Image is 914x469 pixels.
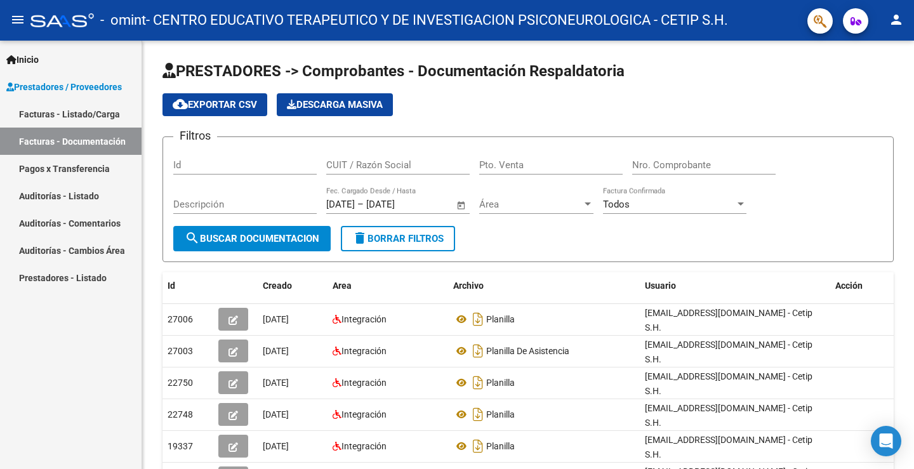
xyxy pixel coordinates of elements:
[326,199,355,210] input: Fecha inicio
[263,346,289,356] span: [DATE]
[352,233,444,244] span: Borrar Filtros
[645,281,676,291] span: Usuario
[470,309,486,329] i: Descargar documento
[453,281,484,291] span: Archivo
[162,62,625,80] span: PRESTADORES -> Comprobantes - Documentación Respaldatoria
[341,409,387,419] span: Integración
[341,378,387,388] span: Integración
[168,314,193,324] span: 27006
[889,12,904,27] mat-icon: person
[645,308,812,333] span: [EMAIL_ADDRESS][DOMAIN_NAME] - Cetip S.H.
[168,441,193,451] span: 19337
[645,371,812,396] span: [EMAIL_ADDRESS][DOMAIN_NAME] - Cetip S.H.
[341,346,387,356] span: Integración
[258,272,328,300] datatable-header-cell: Creado
[341,226,455,251] button: Borrar Filtros
[341,441,387,451] span: Integración
[640,272,830,300] datatable-header-cell: Usuario
[328,272,448,300] datatable-header-cell: Area
[277,93,393,116] button: Descarga Masiva
[100,6,146,34] span: - omint
[168,378,193,388] span: 22750
[10,12,25,27] mat-icon: menu
[173,99,257,110] span: Exportar CSV
[173,96,188,112] mat-icon: cloud_download
[168,409,193,419] span: 22748
[277,93,393,116] app-download-masive: Descarga masiva de comprobantes (adjuntos)
[486,346,569,356] span: Planilla De Asistencia
[341,314,387,324] span: Integración
[162,93,267,116] button: Exportar CSV
[479,199,582,210] span: Área
[357,199,364,210] span: –
[645,435,812,459] span: [EMAIL_ADDRESS][DOMAIN_NAME] - Cetip S.H.
[263,281,292,291] span: Creado
[486,441,515,451] span: Planilla
[470,373,486,393] i: Descargar documento
[645,340,812,364] span: [EMAIL_ADDRESS][DOMAIN_NAME] - Cetip S.H.
[168,346,193,356] span: 27003
[185,233,319,244] span: Buscar Documentacion
[645,403,812,428] span: [EMAIL_ADDRESS][DOMAIN_NAME] - Cetip S.H.
[173,226,331,251] button: Buscar Documentacion
[146,6,728,34] span: - CENTRO EDUCATIVO TERAPEUTICO Y DE INVESTIGACION PSICONEUROLOGICA - CETIP S.H.
[470,404,486,425] i: Descargar documento
[352,230,368,246] mat-icon: delete
[263,314,289,324] span: [DATE]
[263,409,289,419] span: [DATE]
[835,281,863,291] span: Acción
[6,53,39,67] span: Inicio
[366,199,428,210] input: Fecha fin
[603,199,630,210] span: Todos
[486,378,515,388] span: Planilla
[168,281,175,291] span: Id
[448,272,640,300] datatable-header-cell: Archivo
[470,341,486,361] i: Descargar documento
[830,272,894,300] datatable-header-cell: Acción
[162,272,213,300] datatable-header-cell: Id
[287,99,383,110] span: Descarga Masiva
[486,314,515,324] span: Planilla
[6,80,122,94] span: Prestadores / Proveedores
[486,409,515,419] span: Planilla
[173,127,217,145] h3: Filtros
[263,378,289,388] span: [DATE]
[470,436,486,456] i: Descargar documento
[871,426,901,456] div: Open Intercom Messenger
[185,230,200,246] mat-icon: search
[454,198,469,213] button: Open calendar
[263,441,289,451] span: [DATE]
[333,281,352,291] span: Area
